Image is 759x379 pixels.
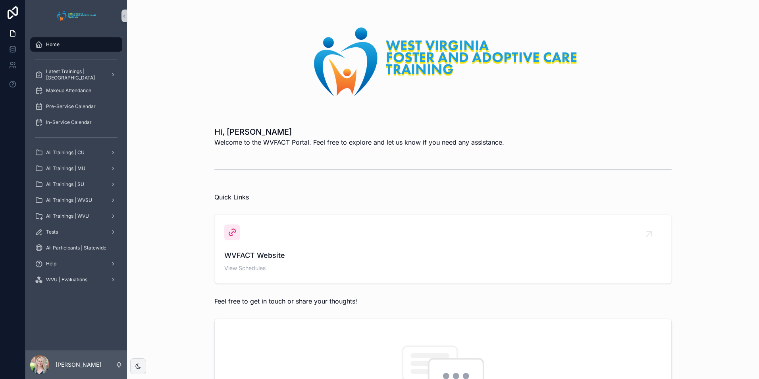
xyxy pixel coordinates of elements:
a: Help [30,257,122,271]
img: 26288-LogoRetina.png [299,19,587,104]
h1: Hi, [PERSON_NAME] [214,126,504,137]
a: All Trainings | WVU [30,209,122,223]
span: All Participants | Statewide [46,245,106,251]
span: Quick Links [214,193,249,201]
span: Pre-Service Calendar [46,103,96,110]
span: WVU | Evaluations [46,277,87,283]
span: WVFACT Website [224,250,662,261]
span: Makeup Attendance [46,87,91,94]
a: Pre-Service Calendar [30,99,122,114]
div: scrollable content [25,32,127,297]
span: View Schedules [224,264,662,272]
span: Latest Trainings | [GEOGRAPHIC_DATA] [46,68,104,81]
a: All Trainings | CU [30,145,122,160]
span: Feel free to get in touch or share your thoughts! [214,297,357,305]
a: WVU | Evaluations [30,273,122,287]
span: Help [46,261,56,267]
span: All Trainings | WVU [46,213,89,219]
a: Home [30,37,122,52]
a: All Participants | Statewide [30,241,122,255]
a: All Trainings | SU [30,177,122,191]
span: Welcome to the WVFACT Portal. Feel free to explore and let us know if you need any assistance. [214,137,504,147]
a: Latest Trainings | [GEOGRAPHIC_DATA] [30,68,122,82]
span: All Trainings | CU [46,149,85,156]
a: All Trainings | WVSU [30,193,122,207]
a: All Trainings | MU [30,161,122,176]
span: In-Service Calendar [46,119,92,126]
img: App logo [55,10,98,22]
span: Tests [46,229,58,235]
span: All Trainings | SU [46,181,84,188]
a: Makeup Attendance [30,83,122,98]
span: All Trainings | WVSU [46,197,92,203]
a: Tests [30,225,122,239]
span: All Trainings | MU [46,165,85,172]
p: [PERSON_NAME] [56,361,101,369]
span: Home [46,41,60,48]
a: WVFACT WebsiteView Schedules [215,215,671,283]
a: In-Service Calendar [30,115,122,130]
